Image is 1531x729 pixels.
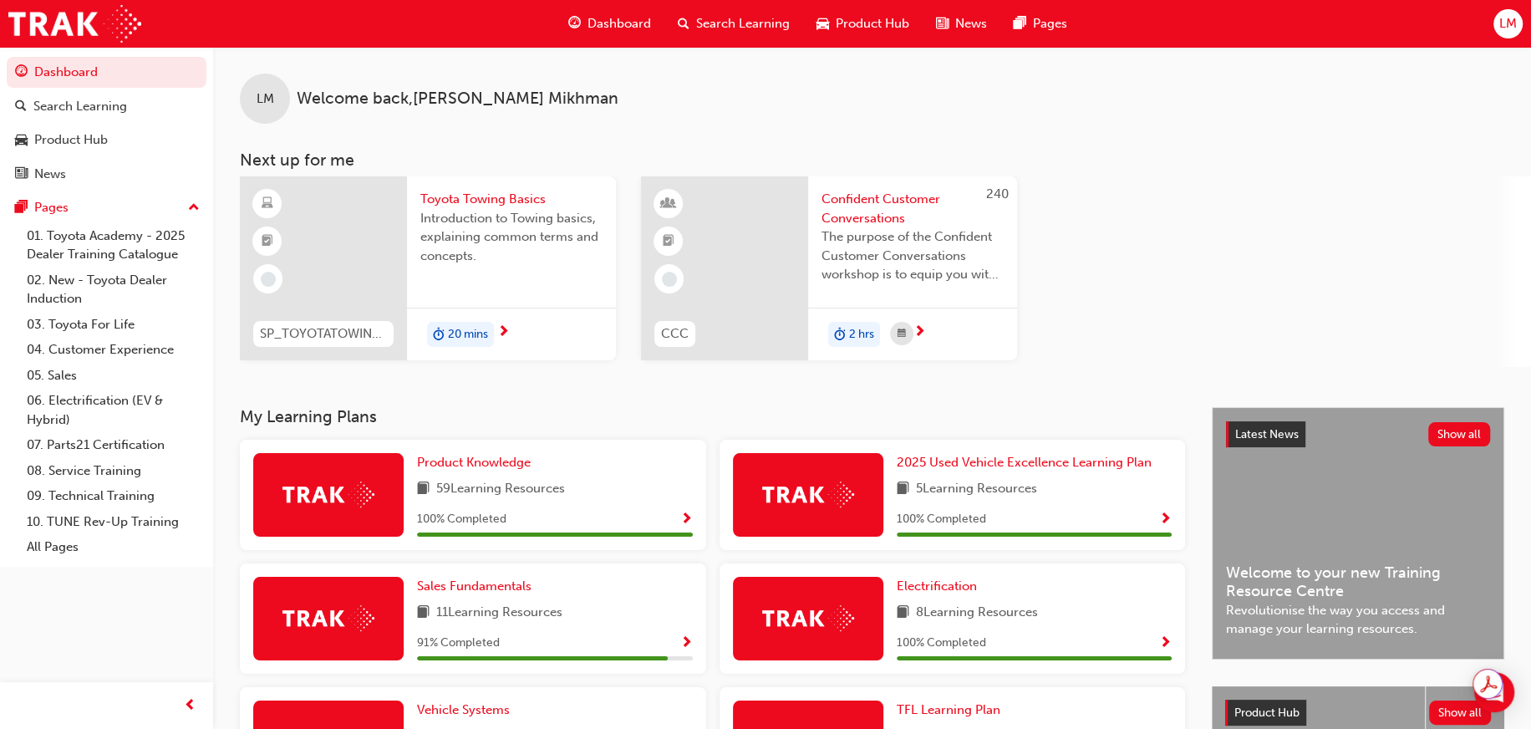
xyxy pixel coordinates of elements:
[1159,633,1172,654] button: Show Progress
[240,407,1185,426] h3: My Learning Plans
[282,605,374,631] img: Trak
[417,577,538,596] a: Sales Fundamentals
[213,150,1531,170] h3: Next up for me
[696,14,790,33] span: Search Learning
[1429,701,1492,725] button: Show all
[417,579,532,594] span: Sales Fundamentals
[7,192,206,223] button: Pages
[641,176,1017,360] a: 240CCCConfident Customer ConversationsThe purpose of the Confident Customer Conversations worksho...
[20,363,206,389] a: 05. Sales
[282,482,374,507] img: Trak
[849,325,874,344] span: 2 hrs
[188,197,200,219] span: up-icon
[261,272,276,287] span: learningRecordVerb_NONE-icon
[436,479,565,500] span: 59 Learning Resources
[297,89,618,109] span: Welcome back , [PERSON_NAME] Mikhman
[1234,706,1300,720] span: Product Hub
[897,702,1000,717] span: TFL Learning Plan
[20,483,206,509] a: 09. Technical Training
[20,458,206,484] a: 08. Service Training
[955,14,987,33] span: News
[184,696,196,716] span: prev-icon
[1428,422,1491,446] button: Show all
[986,186,1009,201] span: 240
[897,577,984,596] a: Electrification
[20,312,206,338] a: 03. Toyota For Life
[587,14,651,33] span: Dashboard
[20,388,206,432] a: 06. Electrification (EV & Hybrid)
[15,201,28,216] span: pages-icon
[680,633,693,654] button: Show Progress
[20,432,206,458] a: 07. Parts21 Certification
[568,13,581,34] span: guage-icon
[1159,512,1172,528] span: Show Progress
[8,5,141,43] img: Trak
[762,482,854,507] img: Trak
[436,603,562,624] span: 11 Learning Resources
[257,89,274,109] span: LM
[7,159,206,190] a: News
[1212,407,1504,660] a: Latest NewsShow allWelcome to your new Training Resource CentreRevolutionise the way you access a...
[836,14,909,33] span: Product Hub
[1033,14,1067,33] span: Pages
[7,91,206,122] a: Search Learning
[923,7,1000,41] a: news-iconNews
[1226,601,1490,639] span: Revolutionise the way you access and manage your learning resources.
[834,324,846,345] span: duration-icon
[20,509,206,535] a: 10. TUNE Rev-Up Training
[417,455,531,470] span: Product Knowledge
[1499,14,1517,33] span: LM
[34,130,108,150] div: Product Hub
[1159,636,1172,651] span: Show Progress
[262,193,273,215] span: learningResourceType_ELEARNING-icon
[821,227,1004,284] span: The purpose of the Confident Customer Conversations workshop is to equip you with tools to commun...
[20,337,206,363] a: 04. Customer Experience
[417,479,430,500] span: book-icon
[15,99,27,115] span: search-icon
[664,7,803,41] a: search-iconSearch Learning
[1159,509,1172,530] button: Show Progress
[1235,427,1299,441] span: Latest News
[7,57,206,88] a: Dashboard
[897,453,1158,472] a: 2025 Used Vehicle Excellence Learning Plan
[762,605,854,631] img: Trak
[816,13,829,34] span: car-icon
[916,479,1037,500] span: 5 Learning Resources
[661,324,689,344] span: CCC
[417,510,506,529] span: 100 % Completed
[7,54,206,192] button: DashboardSearch LearningProduct HubNews
[678,13,689,34] span: search-icon
[897,479,909,500] span: book-icon
[913,325,926,340] span: next-icon
[262,231,273,252] span: booktick-icon
[897,455,1152,470] span: 2025 Used Vehicle Excellence Learning Plan
[897,603,909,624] span: book-icon
[417,701,516,720] a: Vehicle Systems
[680,509,693,530] button: Show Progress
[417,603,430,624] span: book-icon
[417,453,537,472] a: Product Knowledge
[260,324,387,344] span: SP_TOYOTATOWING_0424
[7,125,206,155] a: Product Hub
[897,634,986,653] span: 100 % Completed
[34,198,69,217] div: Pages
[898,324,906,344] span: calendar-icon
[680,512,693,528] span: Show Progress
[663,193,674,215] span: learningResourceType_INSTRUCTOR_LED-icon
[433,324,445,345] span: duration-icon
[680,636,693,651] span: Show Progress
[821,190,1004,227] span: Confident Customer Conversations
[20,268,206,312] a: 02. New - Toyota Dealer Induction
[1000,7,1081,41] a: pages-iconPages
[20,534,206,560] a: All Pages
[555,7,664,41] a: guage-iconDashboard
[34,165,66,184] div: News
[240,176,616,360] a: SP_TOYOTATOWING_0424Toyota Towing BasicsIntroduction to Towing basics, explaining common terms an...
[15,167,28,182] span: news-icon
[803,7,923,41] a: car-iconProduct Hub
[420,209,603,266] span: Introduction to Towing basics, explaining common terms and concepts.
[897,510,986,529] span: 100 % Completed
[497,325,510,340] span: next-icon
